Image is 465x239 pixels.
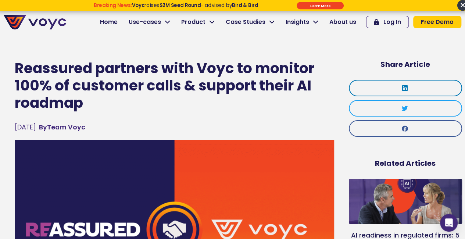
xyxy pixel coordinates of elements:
[181,18,205,26] span: Product
[159,2,201,9] strong: $2M Seed Round
[280,15,324,29] a: Insights
[413,16,461,28] a: Free Demo
[176,15,220,29] a: Product
[39,122,85,132] a: ByTeam Voyc
[129,18,161,26] span: Use-cases
[349,159,462,168] h5: Related Articles
[69,2,283,14] div: Breaking News: Voyc raises $2M Seed Round - advised by Bird & Bird
[15,123,36,132] time: [DATE]
[220,15,280,29] a: Case Studies
[349,179,462,224] a: man and woman having a formal conversation at the office
[39,123,47,132] span: By
[324,15,362,29] a: About us
[232,2,258,9] strong: Bird & Bird
[329,18,356,26] span: About us
[383,19,401,25] span: Log In
[39,122,85,132] span: Team Voyc
[226,18,265,26] span: Case Studies
[366,16,409,28] a: Log In
[297,2,344,9] div: Submit
[15,60,334,111] h1: Reassured partners with Voyc to monitor 100% of customer calls & support their AI roadmap
[94,2,132,9] strong: Breaking News:
[132,2,144,9] strong: Voyc
[132,2,258,9] span: raises - advised by
[349,100,462,117] div: Share on twitter
[286,18,309,26] span: Insights
[123,15,176,29] a: Use-cases
[94,15,123,29] a: Home
[348,169,462,233] img: man and woman having a formal conversation at the office
[349,120,462,137] div: Share on facebook
[4,15,66,29] img: voyc-full-logo
[349,60,462,69] h5: Share Article
[440,214,458,232] div: Open Intercom Messenger
[421,19,454,25] span: Free Demo
[349,80,462,96] div: Share on linkedin
[100,18,118,26] span: Home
